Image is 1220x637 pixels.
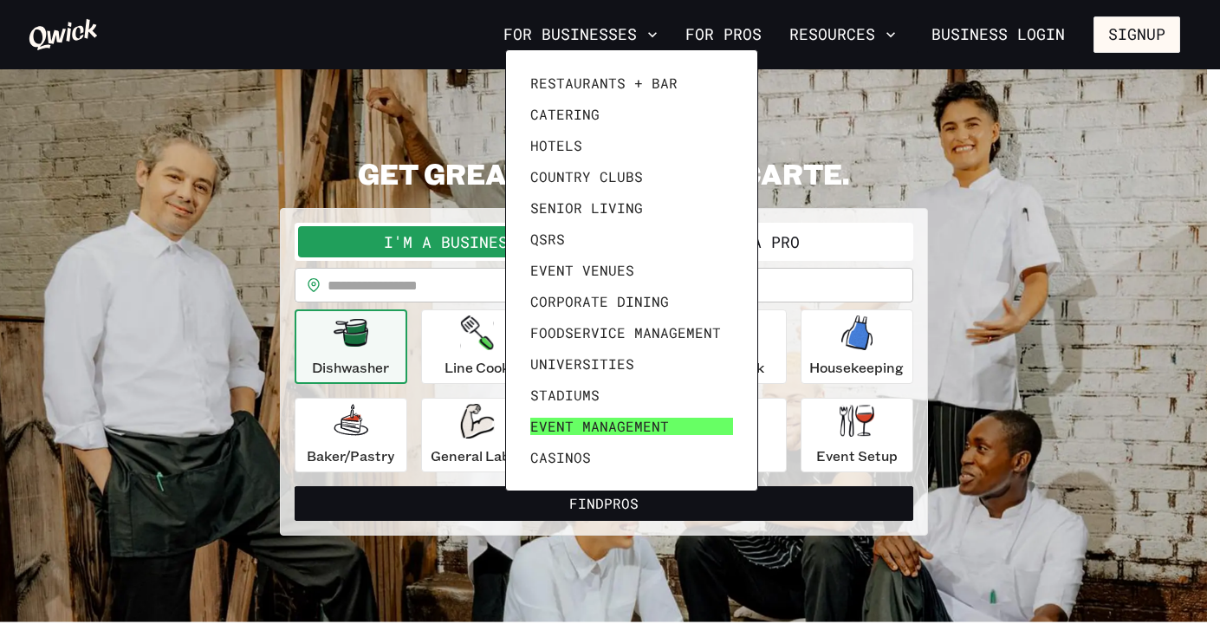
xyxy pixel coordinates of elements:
span: Senior Living [530,199,643,217]
span: Foodservice Management [530,324,721,341]
span: Casinos [530,449,591,466]
span: Catering [530,106,600,123]
span: Universities [530,355,634,373]
span: Event Venues [530,262,634,279]
span: QSRs [530,231,565,248]
span: Stadiums [530,387,600,404]
span: Country Clubs [530,168,643,185]
span: Event Management [530,418,669,435]
span: Corporate Dining [530,293,669,310]
span: Hotels [530,137,582,154]
span: Restaurants + Bar [530,75,678,92]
